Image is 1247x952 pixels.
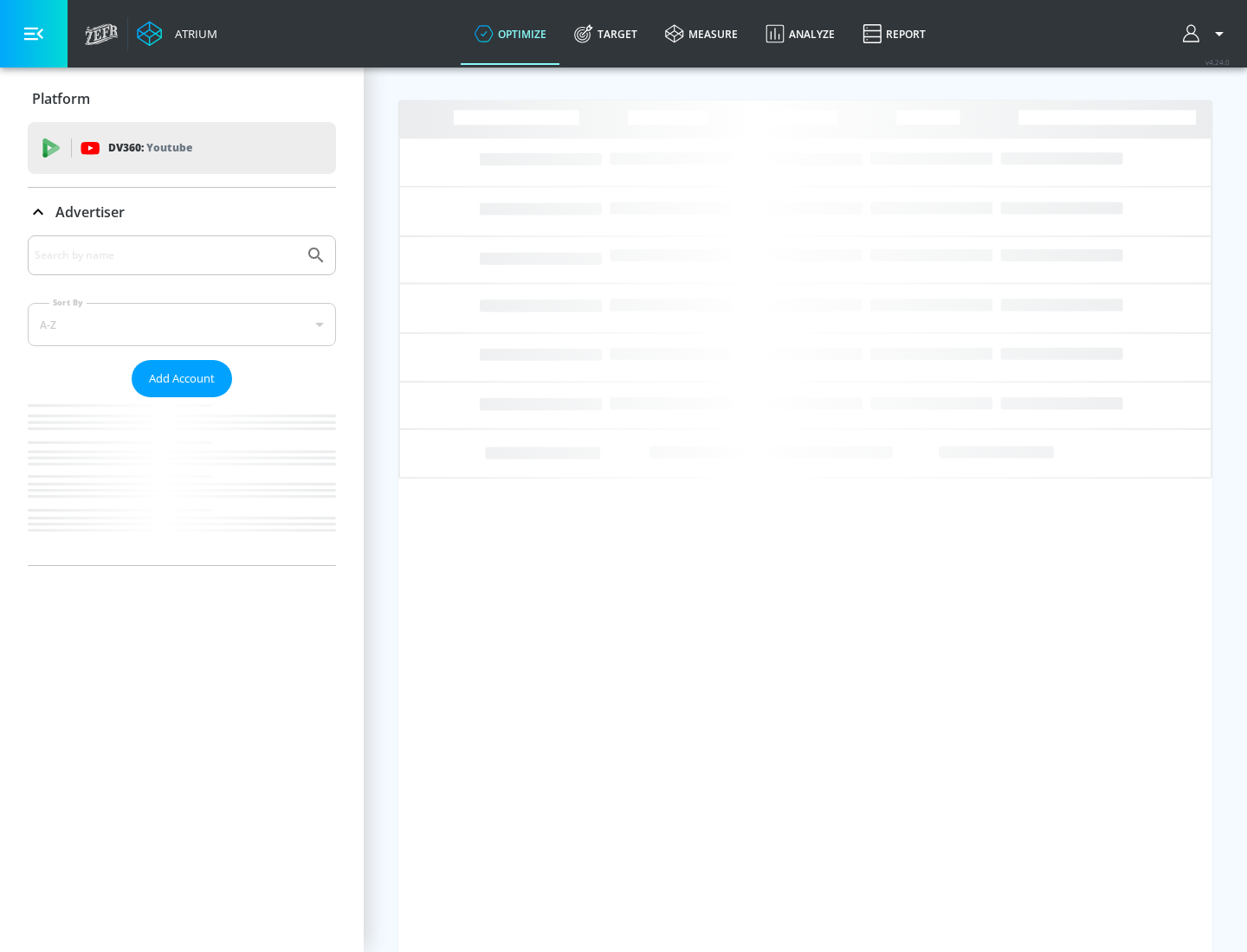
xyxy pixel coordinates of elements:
div: DV360: Youtube [28,122,336,174]
a: Report [849,3,940,65]
span: Add Account [149,369,215,389]
div: Atrium [168,26,217,42]
span: v 4.24.0 [1205,57,1230,67]
p: Youtube [146,138,192,157]
nav: list of Advertiser [28,397,336,565]
button: Add Account [132,360,232,397]
div: Platform [28,74,336,123]
a: Atrium [137,21,217,47]
div: A-Z [28,303,336,346]
input: Search by name [35,244,297,267]
a: Analyze [752,3,849,65]
p: Platform [32,89,90,108]
a: measure [651,3,752,65]
div: Advertiser [28,188,336,236]
p: Advertiser [55,203,125,222]
label: Sort By [49,297,87,308]
div: Advertiser [28,235,336,565]
a: Target [560,3,651,65]
p: DV360: [108,138,192,158]
a: optimize [461,3,560,65]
